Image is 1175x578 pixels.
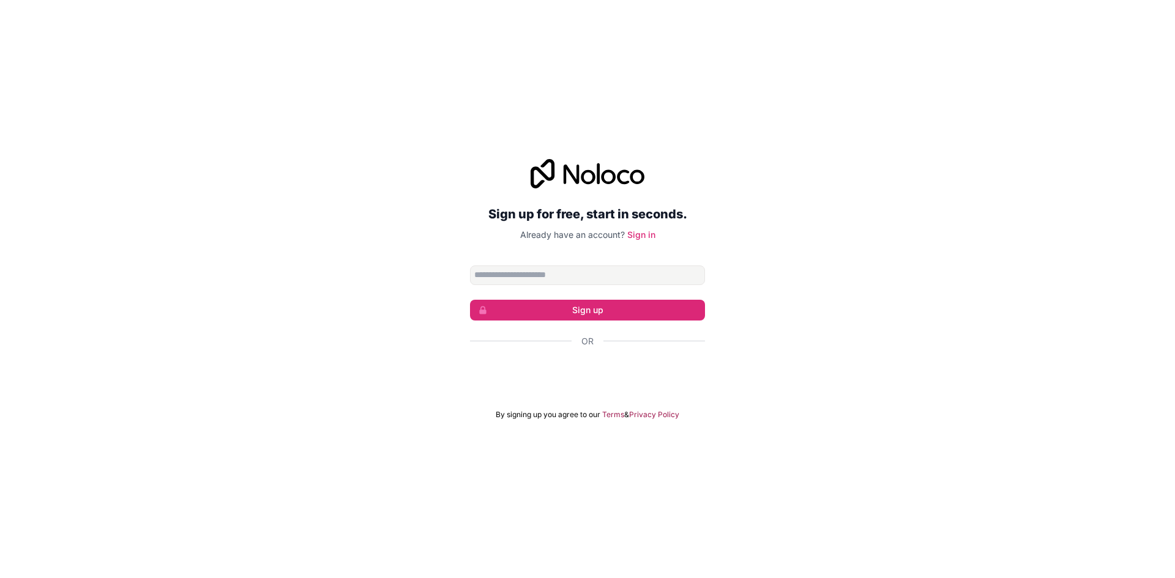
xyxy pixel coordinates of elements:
[470,300,705,320] button: Sign up
[470,265,705,285] input: Email address
[581,335,594,347] span: Or
[627,229,655,240] a: Sign in
[520,229,625,240] span: Already have an account?
[496,410,600,420] span: By signing up you agree to our
[470,203,705,225] h2: Sign up for free, start in seconds.
[602,410,624,420] a: Terms
[629,410,679,420] a: Privacy Policy
[624,410,629,420] span: &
